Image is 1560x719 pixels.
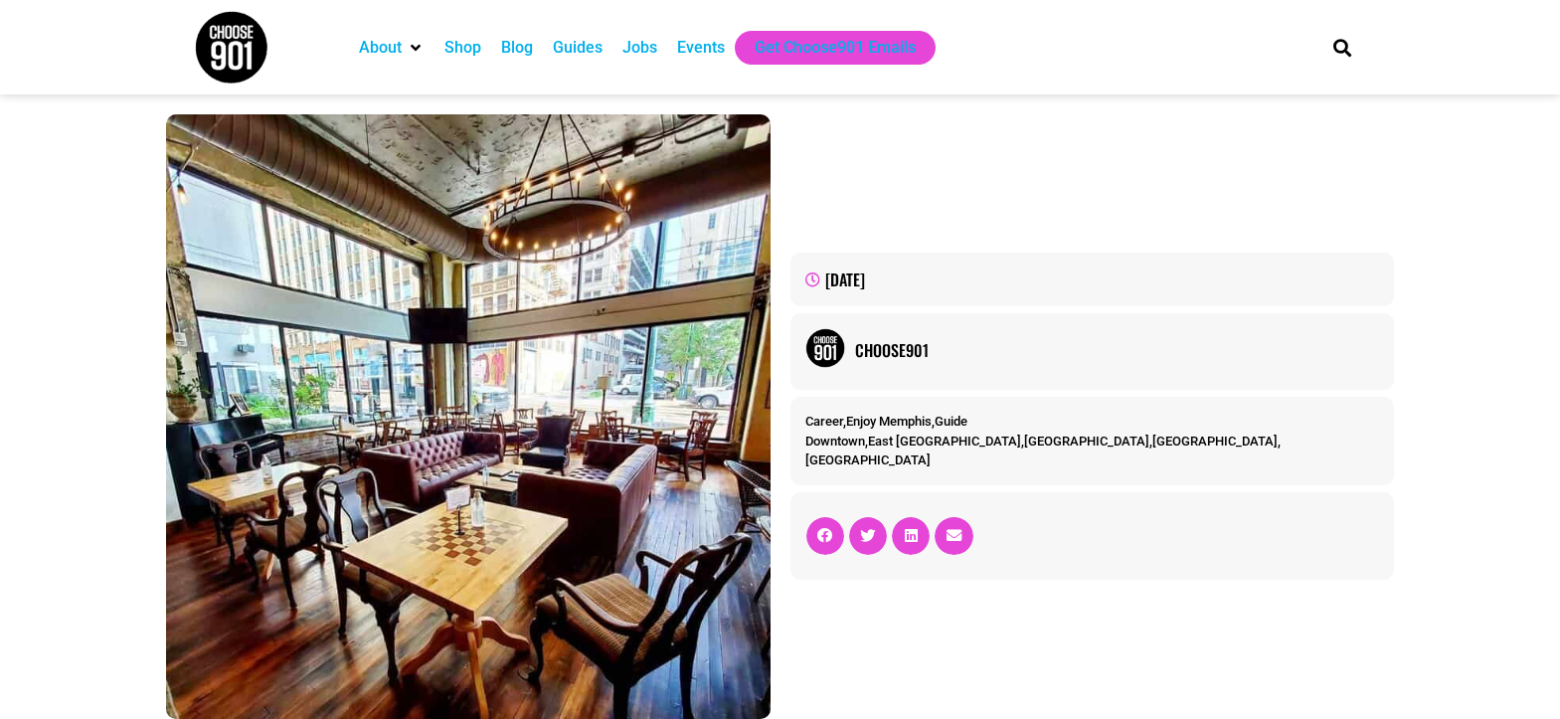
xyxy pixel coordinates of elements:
a: Shop [444,36,481,60]
a: [GEOGRAPHIC_DATA] [1024,434,1149,449]
div: Share on email [935,517,972,555]
a: East [GEOGRAPHIC_DATA] [868,434,1021,449]
a: Choose901 [855,338,1380,362]
a: Blog [501,36,533,60]
div: Share on facebook [806,517,844,555]
a: Guide [935,414,967,429]
a: Enjoy Memphis [846,414,932,429]
img: Picture of Choose901 [805,328,845,368]
a: [GEOGRAPHIC_DATA] [805,452,931,467]
time: [DATE] [825,268,865,291]
a: Career [805,414,843,429]
a: Guides [553,36,603,60]
a: Get Choose901 Emails [755,36,916,60]
a: Jobs [622,36,657,60]
div: Search [1325,31,1358,64]
a: [GEOGRAPHIC_DATA] [1152,434,1278,449]
div: About [349,31,434,65]
span: , , [805,414,967,429]
a: About [359,36,402,60]
span: , , , , [805,434,1281,468]
a: Events [677,36,725,60]
div: Share on twitter [849,517,887,555]
a: Downtown [805,434,865,449]
div: Share on linkedin [892,517,930,555]
nav: Main nav [349,31,1300,65]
